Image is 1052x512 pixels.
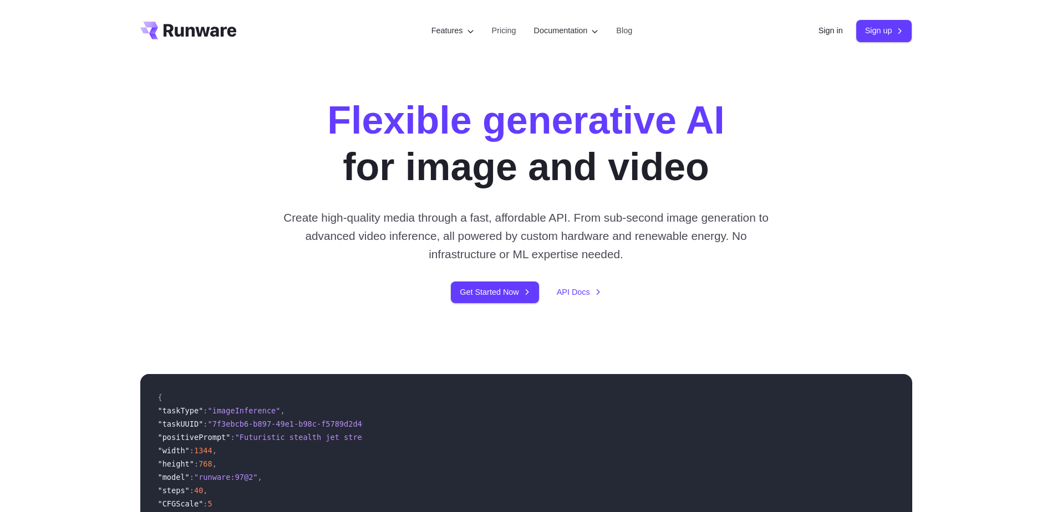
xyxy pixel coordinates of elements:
[158,419,204,428] span: "taskUUID"
[158,406,204,415] span: "taskType"
[203,499,207,508] span: :
[856,20,912,42] a: Sign up
[140,22,237,39] a: Go to /
[208,419,380,428] span: "7f3ebcb6-b897-49e1-b98c-f5789d2d40d7"
[190,486,194,495] span: :
[327,99,724,142] strong: Flexible generative AI
[616,24,632,37] a: Blog
[158,473,190,482] span: "model"
[492,24,516,37] a: Pricing
[327,98,724,191] h1: for image and video
[194,486,203,495] span: 40
[203,406,207,415] span: :
[819,24,843,37] a: Sign in
[212,446,217,455] span: ,
[194,459,199,468] span: :
[158,499,204,508] span: "CFGScale"
[230,433,235,442] span: :
[451,281,538,303] a: Get Started Now
[190,473,194,482] span: :
[534,24,599,37] label: Documentation
[158,446,190,455] span: "width"
[279,208,773,264] p: Create high-quality media through a fast, affordable API. From sub-second image generation to adv...
[208,406,281,415] span: "imageInference"
[557,286,601,299] a: API Docs
[280,406,284,415] span: ,
[194,446,212,455] span: 1344
[258,473,262,482] span: ,
[199,459,212,468] span: 768
[190,446,194,455] span: :
[158,433,231,442] span: "positivePrompt"
[208,499,212,508] span: 5
[158,393,162,402] span: {
[212,459,217,468] span: ,
[203,486,207,495] span: ,
[235,433,648,442] span: "Futuristic stealth jet streaking through a neon-lit cityscape with glowing purple exhaust"
[158,486,190,495] span: "steps"
[431,24,474,37] label: Features
[194,473,258,482] span: "runware:97@2"
[158,459,194,468] span: "height"
[203,419,207,428] span: :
